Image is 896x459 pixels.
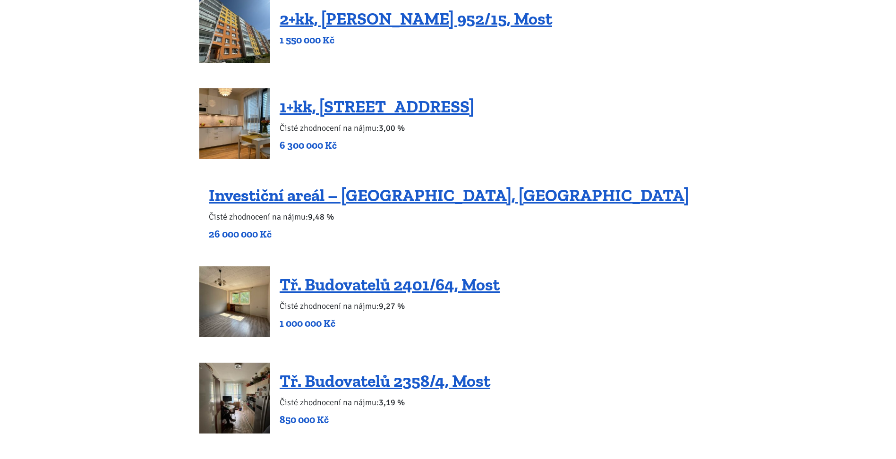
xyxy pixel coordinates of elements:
a: 1+kk, [STREET_ADDRESS] [280,96,474,117]
p: 26 000 000 Kč [209,228,689,241]
a: 2+kk, [PERSON_NAME] 952/15, Most [280,8,552,29]
p: 1 550 000 Kč [280,34,552,47]
a: Tř. Budovatelů 2401/64, Most [280,274,500,295]
b: 9,27 % [379,301,405,311]
p: 850 000 Kč [280,413,490,426]
a: Investiční areál – [GEOGRAPHIC_DATA], [GEOGRAPHIC_DATA] [209,185,689,205]
b: 3,00 % [379,123,405,133]
b: 9,48 % [308,212,334,222]
p: Čisté zhodnocení na nájmu: [280,121,474,135]
p: 1 000 000 Kč [280,317,500,330]
p: 6 300 000 Kč [280,139,474,152]
p: Čisté zhodnocení na nájmu: [209,210,689,223]
p: Čisté zhodnocení na nájmu: [280,299,500,313]
p: Čisté zhodnocení na nájmu: [280,396,490,409]
a: Tř. Budovatelů 2358/4, Most [280,371,490,391]
b: 3,19 % [379,397,405,408]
